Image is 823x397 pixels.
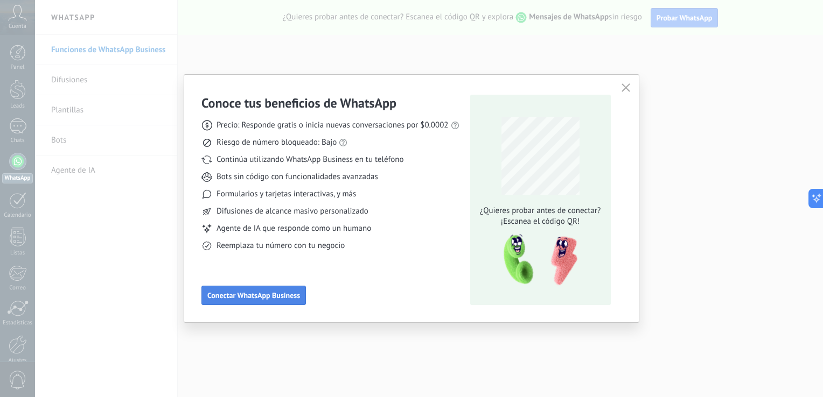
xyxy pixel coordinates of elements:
span: Reemplaza tu número con tu negocio [217,240,345,251]
button: Conectar WhatsApp Business [201,286,306,305]
img: qr-pic-1x.png [494,231,580,289]
span: Agente de IA que responde como un humano [217,223,371,234]
span: ¡Escanea el código QR! [477,216,604,227]
span: Riesgo de número bloqueado: Bajo [217,137,337,148]
span: Continúa utilizando WhatsApp Business en tu teléfono [217,154,403,165]
span: ¿Quieres probar antes de conectar? [477,205,604,216]
span: Difusiones de alcance masivo personalizado [217,206,368,217]
span: Precio: Responde gratis o inicia nuevas conversaciones por $0.0002 [217,120,449,131]
h3: Conoce tus beneficios de WhatsApp [201,95,396,111]
span: Conectar WhatsApp Business [207,292,300,299]
span: Bots sin código con funcionalidades avanzadas [217,172,378,182]
span: Formularios y tarjetas interactivas, y más [217,189,356,200]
